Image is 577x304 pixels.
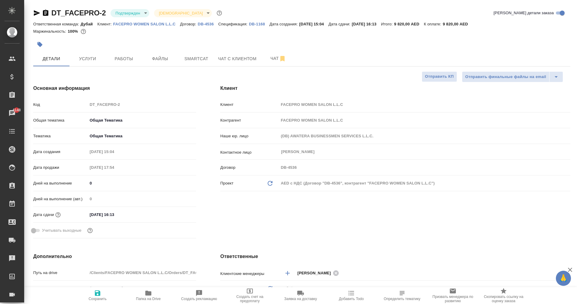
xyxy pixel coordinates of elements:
[33,133,88,139] p: Тематика
[88,100,196,109] input: Пустое поле
[198,22,218,26] p: DB-4536
[154,9,212,17] div: Подтвержден
[558,272,569,285] span: 🙏
[381,22,394,26] p: Итого:
[424,22,443,26] p: К оплате:
[174,287,224,304] button: Создать рекламацию
[220,133,279,139] p: Наше юр. лицо
[326,287,377,304] button: Добавить Todo
[394,22,424,26] p: 9 820,00 AED
[422,71,457,82] button: Отправить КП
[33,180,88,186] p: Дней на выполнение
[33,117,88,123] p: Общая тематика
[352,22,381,26] p: [DATE] 16:13
[462,71,563,82] div: split button
[220,165,279,171] p: Договор
[339,297,364,301] span: Добавить Todo
[482,295,525,303] span: Скопировать ссылку на оценку заказа
[443,22,472,26] p: 9 820,00 AED
[88,179,196,188] input: ✎ Введи что-нибудь
[157,11,205,16] button: [DEMOGRAPHIC_DATA]
[228,295,272,303] span: Создать счет на предоплату
[114,11,142,16] button: Подтвержден
[220,253,570,260] h4: Ответственные
[33,165,88,171] p: Дата продажи
[427,287,478,304] button: Призвать менеджера по развитию
[249,22,269,26] p: DB-1168
[220,102,279,108] p: Клиент
[111,9,149,17] div: Подтвержден
[42,227,82,234] span: Учитывать выходные
[478,287,529,304] button: Скопировать ссылку на оценку заказа
[462,71,550,82] button: Отправить финальные файлы на email
[109,55,138,63] span: Работы
[72,287,123,304] button: Сохранить
[220,271,279,277] p: Клиентские менеджеры
[79,28,87,35] button: 0.00 AED;
[33,9,40,17] button: Скопировать ссылку для ЯМессенджера
[146,55,175,63] span: Файлы
[97,22,113,26] p: Клиент:
[220,149,279,155] p: Контактное лицо
[113,21,180,26] a: FACEPRO WOMEN SALON L.L.C
[54,211,62,219] button: Если добавить услуги и заполнить их объемом, то дата рассчитается автоматически
[249,21,269,26] a: DB-1168
[136,297,161,301] span: Папка на Drive
[2,106,23,121] a: 4148
[181,297,217,301] span: Создать рекламацию
[37,55,66,63] span: Детали
[33,270,88,276] p: Путь на drive
[279,100,570,109] input: Пустое поле
[279,178,570,188] div: AED с НДС (Договор "DB-4536", контрагент "FACEPRO WOMEN SALON L.L.C")
[86,227,94,234] button: Выбери, если сб и вс нужно считать рабочими днями для выполнения заказа.
[280,266,295,280] button: Добавить менеджера
[88,131,196,141] div: Общая Тематика
[33,85,196,92] h4: Основная информация
[218,22,249,26] p: Спецификация:
[33,22,81,26] p: Ответственная команда:
[279,55,286,62] svg: Отписаться
[279,116,570,125] input: Пустое поле
[425,73,454,80] span: Отправить КП
[279,163,570,172] input: Пустое поле
[224,287,275,304] button: Создать счет на предоплату
[88,194,196,203] input: Пустое поле
[9,107,24,113] span: 4148
[88,210,140,219] input: ✎ Введи что-нибудь
[218,55,256,63] span: Чат с клиентом
[68,29,79,34] p: 100%
[275,287,326,304] button: Заявка на доставку
[279,283,570,294] div: Дубай
[89,297,107,301] span: Сохранить
[220,286,265,292] p: Ответственная команда
[465,74,546,80] span: Отправить финальные файлы на email
[33,253,196,260] h4: Дополнительно
[279,132,570,140] input: Пустое поле
[33,286,88,292] p: Путь
[215,9,223,17] button: Доп статусы указывают на важность/срочность заказа
[88,147,140,156] input: Пустое поле
[284,297,317,301] span: Заявка на доставку
[297,270,334,276] span: [PERSON_NAME]
[33,212,54,218] p: Дата сдачи
[220,117,279,123] p: Контрагент
[180,22,198,26] p: Договор:
[198,21,218,26] a: DB-4536
[328,22,352,26] p: Дата сдачи:
[88,115,196,126] div: Общая Тематика
[113,22,180,26] p: FACEPRO WOMEN SALON L.L.C
[299,22,329,26] p: [DATE] 15:04
[494,10,554,16] span: [PERSON_NAME] детали заказа
[269,22,299,26] p: Дата создания:
[88,284,196,293] input: ✎ Введи что-нибудь
[431,295,475,303] span: Призвать менеджера по развитию
[88,163,140,172] input: Пустое поле
[384,297,420,301] span: Определить тематику
[88,268,196,277] input: Пустое поле
[264,55,293,62] span: Чат
[33,38,47,51] button: Добавить тэг
[377,287,427,304] button: Определить тематику
[33,102,88,108] p: Код
[297,269,341,277] div: [PERSON_NAME]
[556,271,571,286] button: 🙏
